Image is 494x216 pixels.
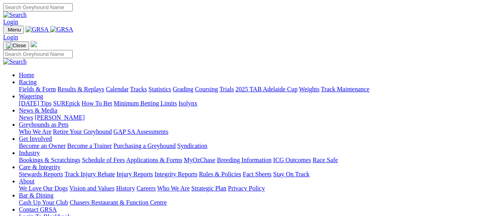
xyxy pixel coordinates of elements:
[19,142,66,149] a: Become an Owner
[126,157,182,163] a: Applications & Forms
[3,11,27,18] img: Search
[184,157,215,163] a: MyOzChase
[19,100,491,107] div: Wagering
[191,185,226,192] a: Strategic Plan
[64,171,115,177] a: Track Injury Rebate
[19,107,57,114] a: News & Media
[3,18,18,25] a: Login
[136,185,156,192] a: Careers
[19,100,51,107] a: [DATE] Tips
[149,86,171,92] a: Statistics
[19,114,33,121] a: News
[53,128,112,135] a: Retire Your Greyhound
[312,157,338,163] a: Race Safe
[70,199,167,206] a: Chasers Restaurant & Function Centre
[31,41,37,47] img: logo-grsa-white.png
[116,171,153,177] a: Injury Reports
[19,128,51,135] a: Who We Are
[3,3,73,11] input: Search
[19,79,37,85] a: Racing
[19,72,34,78] a: Home
[19,128,491,135] div: Greyhounds as Pets
[19,150,40,156] a: Industry
[8,27,21,33] span: Menu
[67,142,112,149] a: Become a Trainer
[114,128,169,135] a: GAP SA Assessments
[3,50,73,58] input: Search
[19,178,35,185] a: About
[19,121,68,128] a: Greyhounds as Pets
[57,86,104,92] a: Results & Replays
[3,34,18,41] a: Login
[273,157,311,163] a: ICG Outcomes
[116,185,135,192] a: History
[19,206,57,213] a: Contact GRSA
[19,93,43,100] a: Wagering
[3,58,27,65] img: Search
[19,142,491,150] div: Get Involved
[53,100,80,107] a: SUREpick
[173,86,193,92] a: Grading
[19,171,491,178] div: Care & Integrity
[273,171,309,177] a: Stay On Track
[106,86,129,92] a: Calendar
[82,100,112,107] a: How To Bet
[19,192,53,199] a: Bar & Dining
[82,157,125,163] a: Schedule of Fees
[178,100,197,107] a: Isolynx
[19,86,491,93] div: Racing
[19,86,56,92] a: Fields & Form
[69,185,114,192] a: Vision and Values
[19,164,61,170] a: Care & Integrity
[157,185,190,192] a: Who We Are
[19,157,80,163] a: Bookings & Scratchings
[19,199,491,206] div: Bar & Dining
[154,171,197,177] a: Integrity Reports
[19,135,52,142] a: Get Involved
[235,86,298,92] a: 2025 TAB Adelaide Cup
[35,114,84,121] a: [PERSON_NAME]
[177,142,207,149] a: Syndication
[19,157,491,164] div: Industry
[19,199,68,206] a: Cash Up Your Club
[217,157,272,163] a: Breeding Information
[321,86,369,92] a: Track Maintenance
[228,185,265,192] a: Privacy Policy
[114,100,177,107] a: Minimum Betting Limits
[50,26,73,33] img: GRSA
[19,185,68,192] a: We Love Our Dogs
[19,171,63,177] a: Stewards Reports
[3,41,29,50] button: Toggle navigation
[3,26,24,34] button: Toggle navigation
[199,171,241,177] a: Rules & Policies
[195,86,218,92] a: Coursing
[130,86,147,92] a: Tracks
[219,86,234,92] a: Trials
[243,171,272,177] a: Fact Sheets
[6,42,26,49] img: Close
[19,185,491,192] div: About
[26,26,49,33] img: GRSA
[114,142,176,149] a: Purchasing a Greyhound
[299,86,320,92] a: Weights
[19,114,491,121] div: News & Media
